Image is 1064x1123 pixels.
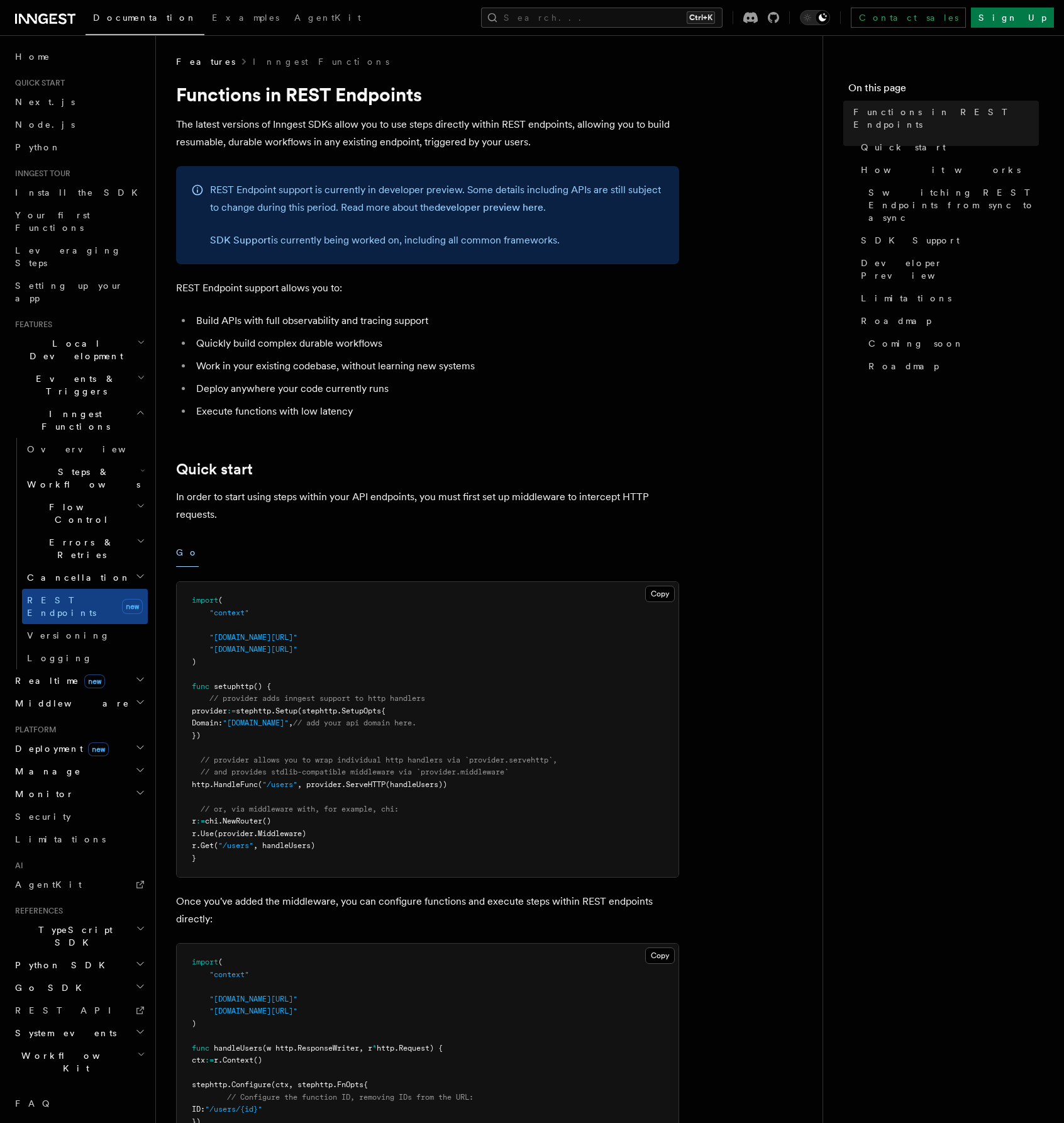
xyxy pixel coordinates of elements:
[27,595,96,618] span: REST Endpoints
[209,694,425,703] span: // provider adds inngest support to http handlers
[192,958,218,966] span: import
[22,589,148,624] a: REST Endpointsnew
[10,924,136,949] span: TypeScript SDK
[10,765,81,778] span: Manage
[10,760,148,783] button: Manage
[262,817,271,825] span: ()
[214,1044,262,1053] span: handleUsers
[22,461,148,496] button: Steps & Workflows
[192,841,201,850] span: r.
[861,257,1039,282] span: Developer Preview
[218,841,253,850] span: "/users"
[192,817,196,825] span: r
[856,136,1039,159] a: Quick start
[22,501,136,526] span: Flow Control
[851,8,966,28] a: Contact sales
[15,187,145,198] span: Install the SDK
[10,78,65,88] span: Quick start
[192,357,679,375] li: Work in your existing codebase, without learning new systems
[848,81,1039,101] h4: On this page
[192,718,223,727] span: Domain:
[231,1080,271,1089] span: Configure
[192,380,679,398] li: Deploy anywhere your code currently runs
[223,817,262,825] span: NewRouter
[192,1080,231,1089] span: stephttp.
[214,841,218,850] span: (
[10,1044,148,1080] button: Workflow Kit
[192,854,196,863] span: }
[10,45,148,68] a: Home
[861,315,931,327] span: Roadmap
[214,1056,223,1064] span: r.
[848,101,1039,136] a: Functions in REST Endpoints
[861,292,951,304] span: Limitations
[15,97,75,107] span: Next.js
[10,999,148,1022] a: REST API
[22,531,148,566] button: Errors & Retries
[176,893,679,928] p: Once you've added the middleware, you can configure functions and execute steps within REST endpo...
[209,608,249,617] span: "context"
[10,113,148,136] a: Node.js
[10,403,148,438] button: Inngest Functions
[22,536,136,561] span: Errors & Retries
[10,692,148,715] button: Middleware
[10,372,137,398] span: Events & Triggers
[10,91,148,113] a: Next.js
[10,788,74,800] span: Monitor
[214,829,306,838] span: (provider.Middleware)
[223,718,289,727] span: "[DOMAIN_NAME]"
[868,337,964,350] span: Coming soon
[176,488,679,523] p: In order to start using steps within your API endpoints, you must first set up middleware to inte...
[297,707,385,715] span: (stephttp.SetupOpts{
[435,201,543,213] a: developer preview here
[10,332,148,367] button: Local Development
[192,1105,205,1114] span: ID:
[15,1098,56,1109] span: FAQ
[209,633,297,642] span: "[DOMAIN_NAME][URL]"
[201,768,509,776] span: // and provides stdlib-compatible middleware via `provider.middleware`
[205,1105,262,1114] span: "/users/{id}"
[27,444,157,454] span: Overview
[22,566,148,589] button: Cancellation
[10,1092,148,1115] a: FAQ
[192,707,227,715] span: provider
[10,1049,137,1075] span: Workflow Kit
[10,954,148,976] button: Python SDK
[204,4,287,34] a: Examples
[192,829,201,838] span: r.
[856,310,1039,332] a: Roadmap
[10,337,137,362] span: Local Development
[227,707,236,715] span: :=
[192,1056,205,1064] span: ctx
[10,873,148,896] a: AgentKit
[176,55,235,68] span: Features
[385,780,447,789] span: (handleUsers))
[10,169,70,179] span: Inngest tour
[289,718,293,727] span: ,
[863,181,1039,229] a: Switching REST Endpoints from sync to async
[205,817,223,825] span: chi.
[210,181,664,216] p: REST Endpoint support is currently in developer preview. Some details including APIs are still su...
[86,4,204,35] a: Documentation
[687,11,715,24] kbd: Ctrl+K
[294,13,361,23] span: AgentKit
[10,959,113,971] span: Python SDK
[275,707,297,715] span: Setup
[10,136,148,159] a: Python
[856,252,1039,287] a: Developer Preview
[22,496,148,531] button: Flow Control
[236,707,275,715] span: stephttp.
[10,976,148,999] button: Go SDK
[84,674,105,688] span: new
[293,718,416,727] span: // add your api domain here.
[258,780,262,789] span: (
[10,742,109,755] span: Deployment
[192,682,209,691] span: func
[10,674,105,687] span: Realtime
[192,731,201,740] span: })
[853,106,1039,131] span: Functions in REST Endpoints
[10,737,148,760] button: Deploymentnew
[214,682,253,691] span: setuphttp
[10,805,148,828] a: Security
[201,841,214,850] span: Get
